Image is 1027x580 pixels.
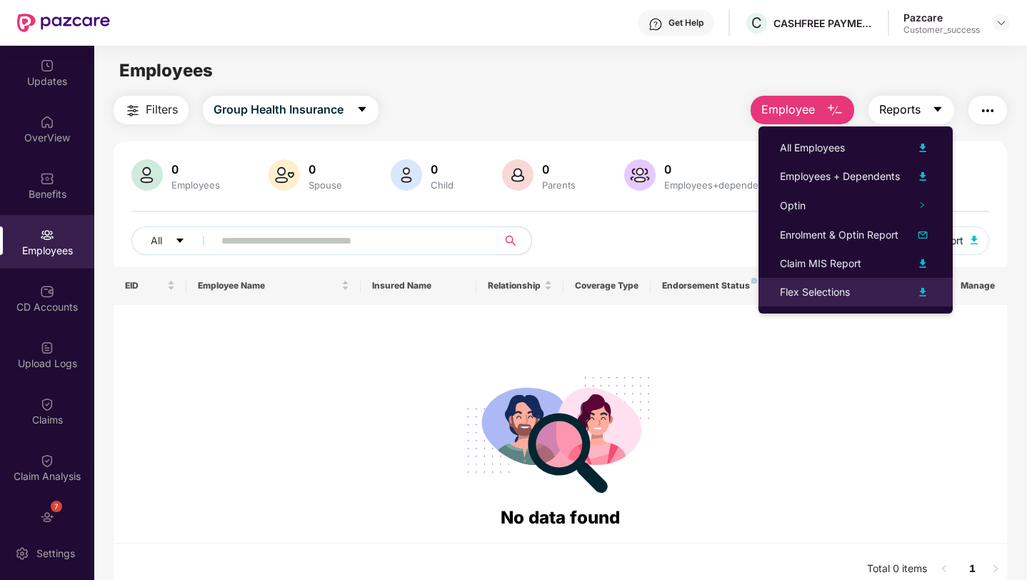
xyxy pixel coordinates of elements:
[780,140,845,156] div: All Employees
[496,226,532,255] button: search
[991,564,1000,573] span: right
[269,159,300,191] img: svg+xml;base64,PHN2ZyB4bWxucz0iaHR0cDovL3d3dy53My5vcmcvMjAwMC9zdmciIHhtbG5zOnhsaW5rPSJodHRwOi8vd3...
[502,159,533,191] img: svg+xml;base64,PHN2ZyB4bWxucz0iaHR0cDovL3d3dy53My5vcmcvMjAwMC9zdmciIHhtbG5zOnhsaW5rPSJodHRwOi8vd3...
[971,236,978,244] img: svg+xml;base64,PHN2ZyB4bWxucz0iaHR0cDovL3d3dy53My5vcmcvMjAwMC9zdmciIHhtbG5zOnhsaW5rPSJodHRwOi8vd3...
[780,227,898,243] div: Enrolment & Optin Report
[15,546,29,561] img: svg+xml;base64,PHN2ZyBpZD0iU2V0dGluZy0yMHgyMCIgeG1sbnM9Imh0dHA6Ly93d3cudzMub3JnLzIwMDAvc3ZnIiB3aW...
[40,397,54,411] img: svg+xml;base64,PHN2ZyBpZD0iQ2xhaW0iIHhtbG5zPSJodHRwOi8vd3d3LnczLm9yZy8yMDAwL3N2ZyIgd2lkdGg9IjIwIi...
[32,546,79,561] div: Settings
[761,101,815,119] span: Employee
[914,168,931,185] img: svg+xml;base64,PHN2ZyB4bWxucz0iaHR0cDovL3d3dy53My5vcmcvMjAwMC9zdmciIHhtbG5zOnhsaW5rPSJodHRwOi8vd3...
[114,266,186,305] th: EID
[996,17,1007,29] img: svg+xml;base64,PHN2ZyBpZD0iRHJvcGRvd24tMzJ4MzIiIHhtbG5zPSJodHRwOi8vd3d3LnczLm9yZy8yMDAwL3N2ZyIgd2...
[914,284,931,301] img: svg+xml;base64,PHN2ZyB4bWxucz0iaHR0cDovL3d3dy53My5vcmcvMjAwMC9zdmciIHhtbG5zOnhsaW5rPSJodHRwOi8vd3...
[306,179,345,191] div: Spouse
[198,280,339,291] span: Employee Name
[214,101,344,119] span: Group Health Insurance
[146,101,178,119] span: Filters
[914,226,931,244] img: svg+xml;base64,PHN2ZyB4bWxucz0iaHR0cDovL3d3dy53My5vcmcvMjAwMC9zdmciIHhtbG5zOnhsaW5rPSJodHRwOi8vd3...
[868,96,954,124] button: Reportscaret-down
[40,115,54,129] img: svg+xml;base64,PHN2ZyBpZD0iSG9tZSIgeG1sbnM9Imh0dHA6Ly93d3cudzMub3JnLzIwMDAvc3ZnIiB3aWR0aD0iMjAiIG...
[879,101,921,119] span: Reports
[780,284,850,300] div: Flex Selections
[932,104,943,116] span: caret-down
[125,280,164,291] span: EID
[979,102,996,119] img: svg+xml;base64,PHN2ZyB4bWxucz0iaHR0cDovL3d3dy53My5vcmcvMjAwMC9zdmciIHdpZHRoPSIyNCIgaGVpZ2h0PSIyNC...
[563,266,651,305] th: Coverage Type
[175,236,185,247] span: caret-down
[131,159,163,191] img: svg+xml;base64,PHN2ZyB4bWxucz0iaHR0cDovL3d3dy53My5vcmcvMjAwMC9zdmciIHhtbG5zOnhsaW5rPSJodHRwOi8vd3...
[661,179,775,191] div: Employees+dependents
[914,255,931,272] img: svg+xml;base64,PHN2ZyB4bWxucz0iaHR0cDovL3d3dy53My5vcmcvMjAwMC9zdmciIHhtbG5zOnhsaW5rPSJodHRwOi8vd3...
[624,159,656,191] img: svg+xml;base64,PHN2ZyB4bWxucz0iaHR0cDovL3d3dy53My5vcmcvMjAwMC9zdmciIHhtbG5zOnhsaW5rPSJodHRwOi8vd3...
[826,102,843,119] img: svg+xml;base64,PHN2ZyB4bWxucz0iaHR0cDovL3d3dy53My5vcmcvMjAwMC9zdmciIHhtbG5zOnhsaW5rPSJodHRwOi8vd3...
[40,228,54,242] img: svg+xml;base64,PHN2ZyBpZD0iRW1wbG95ZWVzIiB4bWxucz0iaHR0cDovL3d3dy53My5vcmcvMjAwMC9zdmciIHdpZHRoPS...
[903,24,980,36] div: Customer_success
[457,359,663,504] img: svg+xml;base64,PHN2ZyB4bWxucz0iaHR0cDovL3d3dy53My5vcmcvMjAwMC9zdmciIHdpZHRoPSIyODgiIGhlaWdodD0iMj...
[501,507,620,528] span: No data found
[949,266,1007,305] th: Manage
[661,162,775,176] div: 0
[539,179,578,191] div: Parents
[751,96,854,124] button: Employee
[428,179,456,191] div: Child
[391,159,422,191] img: svg+xml;base64,PHN2ZyB4bWxucz0iaHR0cDovL3d3dy53My5vcmcvMjAwMC9zdmciIHhtbG5zOnhsaW5rPSJodHRwOi8vd3...
[780,199,806,211] span: Optin
[119,60,213,81] span: Employees
[40,510,54,524] img: svg+xml;base64,PHN2ZyBpZD0iRW5kb3JzZW1lbnRzIiB4bWxucz0iaHR0cDovL3d3dy53My5vcmcvMjAwMC9zdmciIHdpZH...
[361,266,477,305] th: Insured Name
[668,17,703,29] div: Get Help
[539,162,578,176] div: 0
[40,284,54,299] img: svg+xml;base64,PHN2ZyBpZD0iQ0RfQWNjb3VudHMiIGRhdGEtbmFtZT0iQ0QgQWNjb3VudHMiIHhtbG5zPSJodHRwOi8vd3...
[428,162,456,176] div: 0
[40,454,54,468] img: svg+xml;base64,PHN2ZyBpZD0iQ2xhaW0iIHhtbG5zPSJodHRwOi8vd3d3LnczLm9yZy8yMDAwL3N2ZyIgd2lkdGg9IjIwIi...
[961,558,984,579] a: 1
[114,96,189,124] button: Filters
[356,104,368,116] span: caret-down
[306,162,345,176] div: 0
[488,280,541,291] span: Relationship
[17,14,110,32] img: New Pazcare Logo
[169,179,223,191] div: Employees
[186,266,361,305] th: Employee Name
[918,201,926,209] span: right
[124,102,141,119] img: svg+xml;base64,PHN2ZyB4bWxucz0iaHR0cDovL3d3dy53My5vcmcvMjAwMC9zdmciIHdpZHRoPSIyNCIgaGVpZ2h0PSIyNC...
[940,564,948,573] span: left
[648,17,663,31] img: svg+xml;base64,PHN2ZyBpZD0iSGVscC0zMngzMiIgeG1sbnM9Imh0dHA6Ly93d3cudzMub3JnLzIwMDAvc3ZnIiB3aWR0aD...
[131,226,219,255] button: Allcaret-down
[40,59,54,73] img: svg+xml;base64,PHN2ZyBpZD0iVXBkYXRlZCIgeG1sbnM9Imh0dHA6Ly93d3cudzMub3JnLzIwMDAvc3ZnIiB3aWR0aD0iMj...
[662,280,784,291] div: Endorsement Status
[914,139,931,156] img: svg+xml;base64,PHN2ZyB4bWxucz0iaHR0cDovL3d3dy53My5vcmcvMjAwMC9zdmciIHhtbG5zOnhsaW5rPSJodHRwOi8vd3...
[40,171,54,186] img: svg+xml;base64,PHN2ZyBpZD0iQmVuZWZpdHMiIHhtbG5zPSJodHRwOi8vd3d3LnczLm9yZy8yMDAwL3N2ZyIgd2lkdGg9Ij...
[151,233,162,249] span: All
[203,96,379,124] button: Group Health Insurancecaret-down
[780,169,900,184] div: Employees + Dependents
[40,341,54,355] img: svg+xml;base64,PHN2ZyBpZD0iVXBsb2FkX0xvZ3MiIGRhdGEtbmFtZT0iVXBsb2FkIExvZ3MiIHhtbG5zPSJodHRwOi8vd3...
[751,14,762,31] span: C
[780,256,861,271] div: Claim MIS Report
[751,278,757,284] img: svg+xml;base64,PHN2ZyB4bWxucz0iaHR0cDovL3d3dy53My5vcmcvMjAwMC9zdmciIHdpZHRoPSI4IiBoZWlnaHQ9IjgiIH...
[773,16,873,30] div: CASHFREE PAYMENTS INDIA PVT. LTD.
[51,501,62,512] div: 7
[903,11,980,24] div: Pazcare
[169,162,223,176] div: 0
[476,266,563,305] th: Relationship
[496,235,524,246] span: search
